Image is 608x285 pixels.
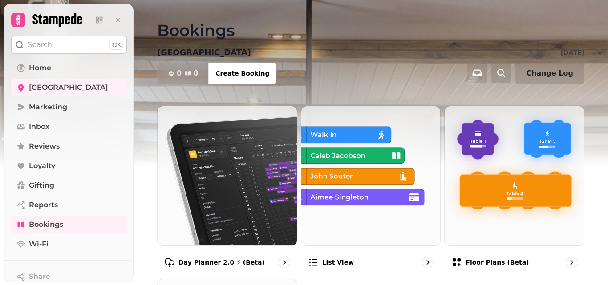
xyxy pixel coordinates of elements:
a: Bookings [11,216,127,233]
a: Day Planner 2.0 ⚡ (Beta)Day Planner 2.0 ⚡ (Beta) [157,106,297,275]
p: [GEOGRAPHIC_DATA] [157,46,251,59]
svg: go to [567,258,576,267]
button: Search⌘K [11,36,127,54]
a: Floor Plans (beta)Floor Plans (beta) [444,106,584,275]
a: Home [11,59,127,77]
a: [GEOGRAPHIC_DATA] [11,79,127,96]
span: 0 [193,70,198,77]
p: Floor Plans (beta) [466,258,529,267]
span: Gifting [29,180,54,191]
p: Search [28,40,52,50]
button: 00 [158,63,209,84]
span: Wi-Fi [29,239,49,249]
img: Day Planner 2.0 ⚡ (Beta) [158,106,297,245]
a: Reports [11,196,127,214]
span: Share [29,271,50,282]
span: Create Booking [215,70,269,76]
a: Inbox [11,118,127,136]
div: ⌘K [109,40,123,50]
svg: go to [280,258,289,267]
svg: go to [423,258,432,267]
button: Change Log [515,63,584,84]
span: Home [29,63,51,73]
p: List view [322,258,354,267]
a: Wi-Fi [11,235,127,253]
a: Loyalty [11,157,127,175]
a: List viewList view [301,106,441,275]
span: Reviews [29,141,60,152]
span: Reports [29,200,58,210]
p: [DATE] [561,48,584,57]
span: 0 [177,70,182,77]
span: Inbox [29,121,49,132]
img: List view [301,106,441,245]
span: Change Log [526,70,573,77]
img: Floor Plans (beta) [445,106,584,245]
p: Day Planner 2.0 ⚡ (Beta) [178,258,265,267]
a: Gifting [11,177,127,194]
span: [GEOGRAPHIC_DATA] [29,82,108,93]
a: Marketing [11,98,127,116]
button: Create Booking [208,63,276,84]
span: Marketing [29,102,67,112]
span: Bookings [29,219,63,230]
a: Reviews [11,137,127,155]
span: Loyalty [29,161,55,171]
